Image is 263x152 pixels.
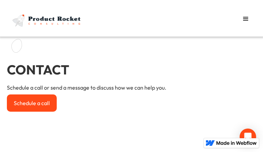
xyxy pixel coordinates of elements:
a: home [7,9,84,30]
div: Open Intercom Messenger [240,129,256,145]
img: Product Rocket full light logo [10,9,84,30]
p: Schedule a call or send a message to discuss how we can help you. [7,84,166,91]
h1: CONTACT [7,55,69,84]
a: Schedule a call [7,94,57,112]
div: menu [235,9,256,29]
img: Made in Webflow [216,141,257,145]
